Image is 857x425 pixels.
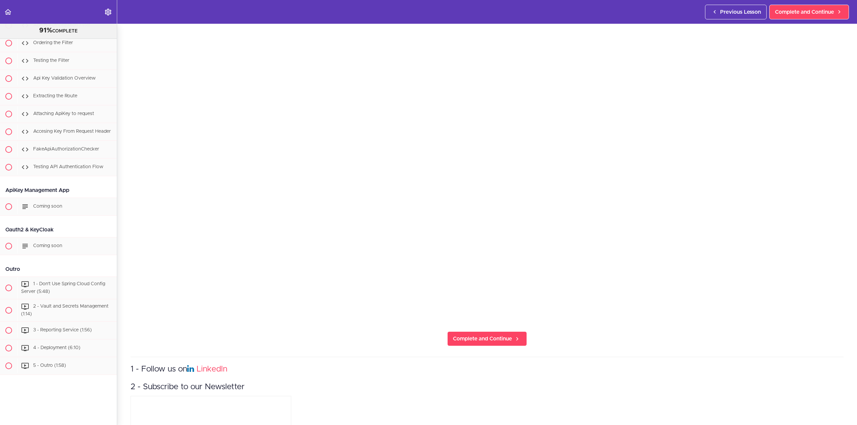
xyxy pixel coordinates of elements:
[33,345,80,350] span: 4 - Deployment (6:10)
[33,59,69,63] span: Testing the Filter
[4,8,12,16] svg: Back to course curriculum
[21,282,105,294] span: 1 - Don't Use Spring Cloud Config Server (5:48)
[33,94,77,99] span: Extracting the Route
[21,304,108,316] span: 2 - Vault and Secrets Management (1:14)
[33,204,62,209] span: Coming soon
[33,244,62,248] span: Coming soon
[33,112,94,116] span: Attaching ApiKey to request
[33,363,66,368] span: 5 - Outro (1:58)
[705,5,767,19] a: Previous Lesson
[8,26,108,35] div: COMPLETE
[131,364,844,375] h3: 1 - Follow us on
[447,331,527,346] a: Complete and Continue
[769,5,849,19] a: Complete and Continue
[720,8,761,16] span: Previous Lesson
[104,8,112,16] svg: Settings Menu
[131,382,844,393] h3: 2 - Subscribe to our Newsletter
[33,147,99,152] span: FakeApiAuthorizationChecker
[39,27,52,34] span: 91%
[33,76,96,81] span: Api Key Validation Overview
[775,8,834,16] span: Complete and Continue
[197,365,227,373] a: LinkedIn
[33,328,92,332] span: 3 - Reporting Service (1:56)
[453,335,512,343] span: Complete and Continue
[33,41,73,45] span: Ordering the Filter
[33,129,111,134] span: Accesing Key From Request Header
[33,165,103,170] span: Testing API Authentication Flow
